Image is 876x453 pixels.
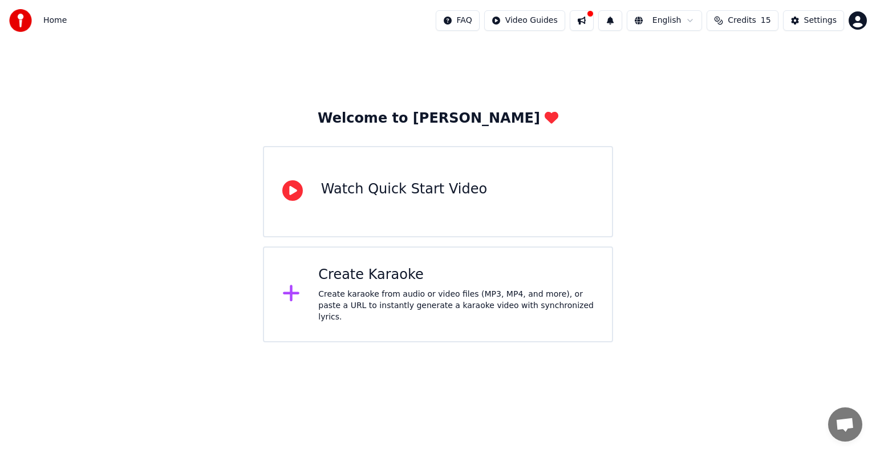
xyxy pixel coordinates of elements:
[436,10,480,31] button: FAQ
[828,407,862,442] a: Otvorený chat
[321,180,487,199] div: Watch Quick Start Video
[728,15,756,26] span: Credits
[318,110,558,128] div: Welcome to [PERSON_NAME]
[484,10,565,31] button: Video Guides
[318,289,594,323] div: Create karaoke from audio or video files (MP3, MP4, and more), or paste a URL to instantly genera...
[43,15,67,26] nav: breadcrumb
[318,266,594,284] div: Create Karaoke
[707,10,778,31] button: Credits15
[43,15,67,26] span: Home
[783,10,844,31] button: Settings
[804,15,837,26] div: Settings
[9,9,32,32] img: youka
[761,15,771,26] span: 15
